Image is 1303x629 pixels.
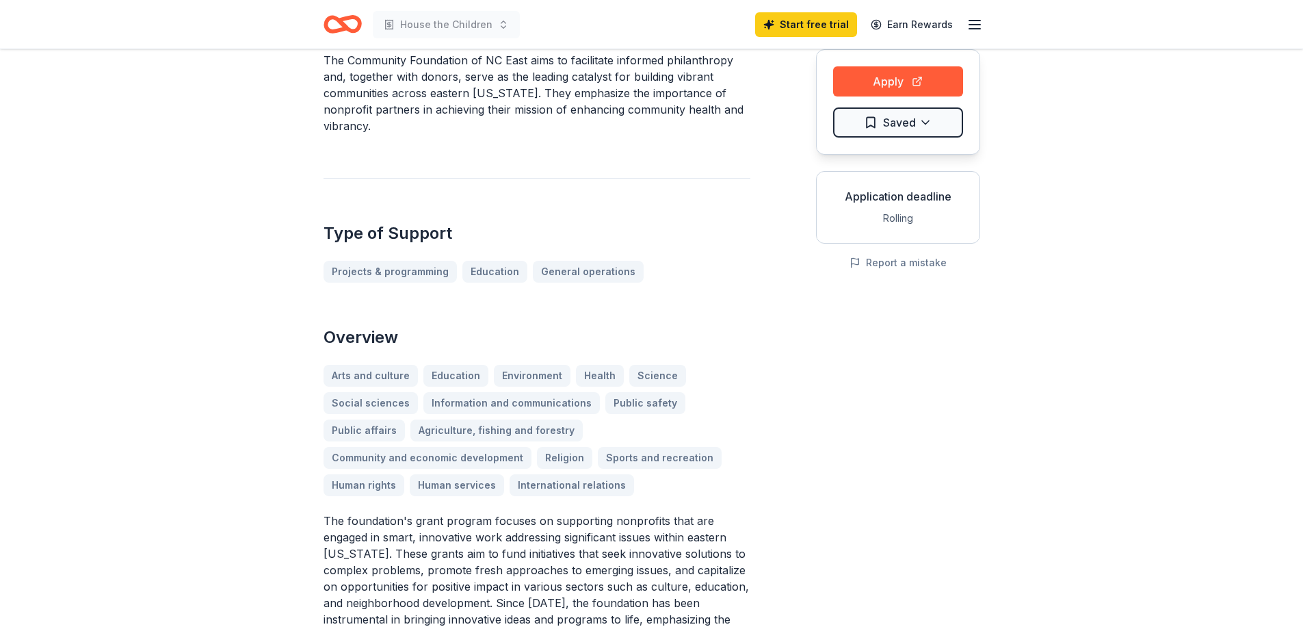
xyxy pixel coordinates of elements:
a: Projects & programming [324,261,457,283]
a: Start free trial [755,12,857,37]
a: Earn Rewards [863,12,961,37]
a: General operations [533,261,644,283]
a: Home [324,8,362,40]
button: Apply [833,66,963,97]
button: Report a mistake [850,255,947,271]
a: Education [462,261,527,283]
h2: Overview [324,326,750,348]
button: House the Children [373,11,520,38]
span: Saved [883,114,916,131]
p: The Community Foundation of NC East aims to facilitate informed philanthropy and, together with d... [324,52,750,134]
div: Application deadline [828,188,969,205]
span: House the Children [400,16,492,33]
div: Rolling [828,210,969,227]
h2: Type of Support [324,222,750,244]
button: Saved [833,107,963,138]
